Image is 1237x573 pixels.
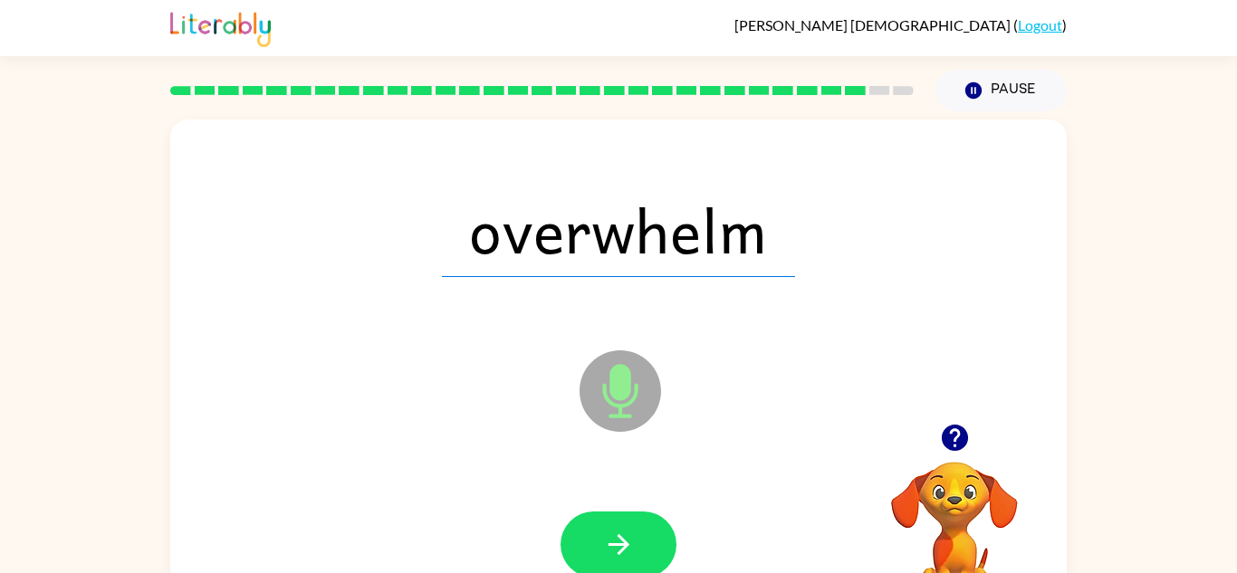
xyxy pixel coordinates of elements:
[734,16,1013,33] span: [PERSON_NAME] [DEMOGRAPHIC_DATA]
[935,70,1067,111] button: Pause
[1018,16,1062,33] a: Logout
[734,16,1067,33] div: ( )
[170,7,271,47] img: Literably
[442,183,795,277] span: overwhelm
